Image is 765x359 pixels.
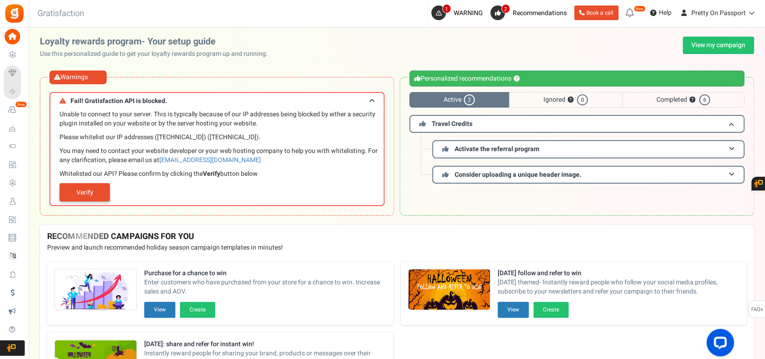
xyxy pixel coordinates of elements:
em: New [15,101,27,108]
span: 6 [699,94,710,105]
img: Recommended Campaigns [55,269,136,310]
span: Help [656,8,672,17]
h3: Gratisfaction [27,5,94,23]
p: You may need to contact your website developer or your web hosting company to help you with white... [60,147,379,165]
span: Fail! Gratisfaction API is blocked. [71,98,167,104]
strong: [DATE] follow and refer to win [498,269,739,278]
span: 0 [577,94,588,105]
a: Book a call [574,5,619,20]
span: Active [409,92,509,108]
p: Whitelisted our API? Please confirm by clicking the button below [60,169,379,179]
a: [EMAIL_ADDRESS][DOMAIN_NAME] [159,155,261,165]
a: Help [646,5,675,20]
span: Completed [622,92,744,108]
div: Warnings [49,71,107,84]
button: Create [533,302,569,318]
a: Verify [60,183,110,201]
span: Ignored [509,92,622,108]
button: View [144,302,175,318]
p: Use this personalized guide to get your loyalty rewards program up and running. [40,49,275,59]
strong: [DATE]: share and refer for instant win! [144,340,386,349]
button: ? [567,97,573,103]
strong: Purchase for a chance to win [144,269,386,278]
p: Unable to connect to your server. This is typically because of our IP addresses being blocked by ... [60,110,379,128]
a: New [4,102,25,118]
button: ? [514,76,520,82]
span: Consider uploading a unique header image. [455,170,581,179]
p: Preview and launch recommended holiday season campaign templates in minutes! [47,243,747,252]
span: 1 [442,4,451,13]
span: Enter customers who have purchased from your store for a chance to win. Increase sales and AOV. [144,278,386,296]
button: ? [689,97,695,103]
span: WARNING [454,8,483,18]
button: Create [180,302,215,318]
span: [DATE] themed- Instantly reward people who follow your social media profiles, subscribe to your n... [498,278,739,296]
a: 2 Recommendations [490,5,570,20]
span: 2 [464,94,475,105]
a: 1 WARNING [431,5,487,20]
div: Personalized recommendations [409,71,744,87]
h4: RECOMMENDED CAMPAIGNS FOR YOU [47,232,747,241]
em: New [634,5,646,12]
img: Gratisfaction [4,3,25,24]
p: Please whitelist our IP addresses ([TECHNICAL_ID]) ([TECHNICAL_ID]). [60,133,379,142]
span: Activate the referral program [455,144,539,154]
b: Verify [203,169,220,179]
span: FAQs [751,301,763,318]
span: Travel Credits [432,119,472,129]
span: 2 [501,4,510,13]
button: View [498,302,529,318]
span: Pretty On Passport [691,8,746,18]
img: Recommended Campaigns [408,269,490,310]
a: View my campaign [683,37,754,54]
span: Recommendations [513,8,567,18]
h2: Loyalty rewards program- Your setup guide [40,37,275,47]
